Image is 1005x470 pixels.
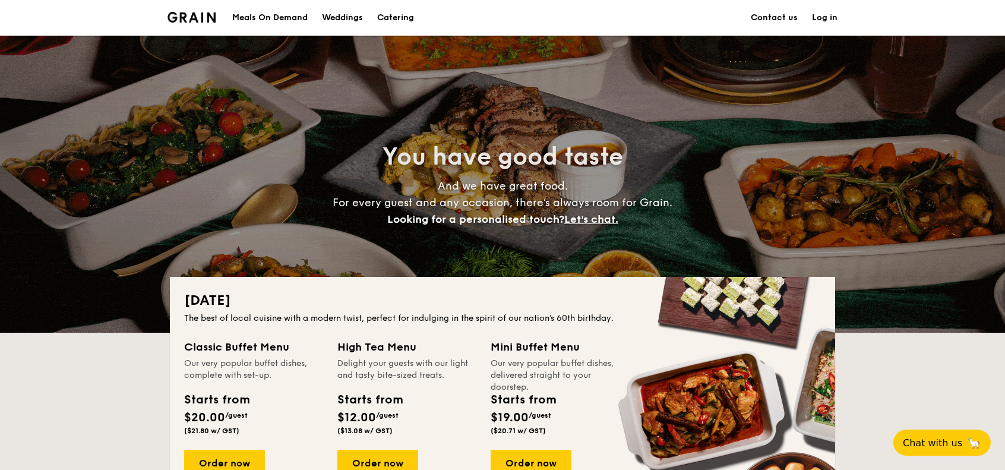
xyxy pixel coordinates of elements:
[376,411,399,419] span: /guest
[893,430,991,456] button: Chat with us🦙
[491,358,630,381] div: Our very popular buffet dishes, delivered straight to your doorstep.
[184,291,821,310] h2: [DATE]
[333,179,672,226] span: And we have great food. For every guest and any occasion, there’s always room for Grain.
[383,143,623,171] span: You have good taste
[184,427,239,435] span: ($21.80 w/ GST)
[491,411,529,425] span: $19.00
[167,12,216,23] img: Grain
[903,437,962,449] span: Chat with us
[337,339,476,355] div: High Tea Menu
[337,391,402,409] div: Starts from
[491,339,630,355] div: Mini Buffet Menu
[184,391,249,409] div: Starts from
[529,411,551,419] span: /guest
[337,427,393,435] span: ($13.08 w/ GST)
[564,213,618,226] span: Let's chat.
[337,411,376,425] span: $12.00
[225,411,248,419] span: /guest
[967,436,981,450] span: 🦙
[491,427,546,435] span: ($20.71 w/ GST)
[491,391,555,409] div: Starts from
[167,12,216,23] a: Logotype
[184,339,323,355] div: Classic Buffet Menu
[184,313,821,324] div: The best of local cuisine with a modern twist, perfect for indulging in the spirit of our nation’...
[184,411,225,425] span: $20.00
[387,213,564,226] span: Looking for a personalised touch?
[184,358,323,381] div: Our very popular buffet dishes, complete with set-up.
[337,358,476,381] div: Delight your guests with our light and tasty bite-sized treats.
